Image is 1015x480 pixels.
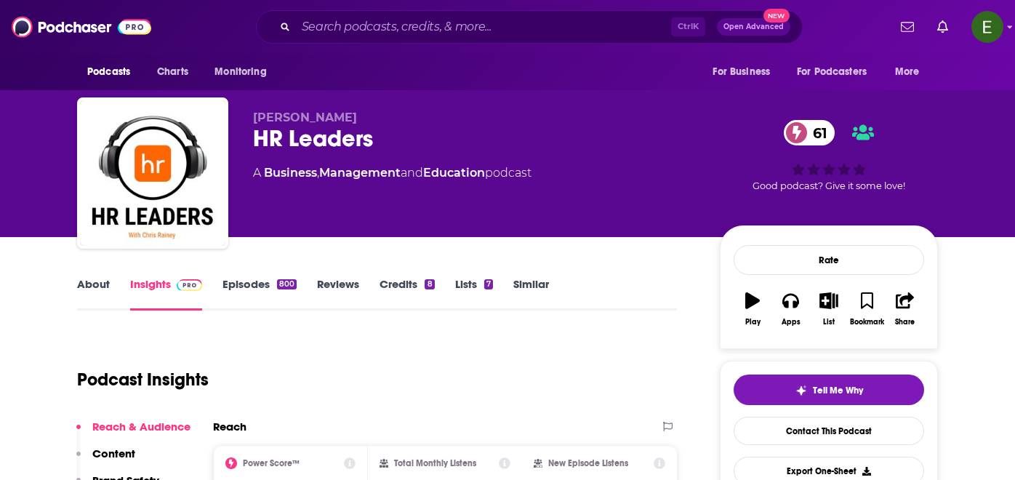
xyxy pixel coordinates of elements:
[753,180,905,191] span: Good podcast? Give it some love!
[401,166,423,180] span: and
[813,385,863,396] span: Tell Me Why
[810,283,848,335] button: List
[77,58,149,86] button: open menu
[931,15,954,39] a: Show notifications dropdown
[12,13,151,41] img: Podchaser - Follow, Share and Rate Podcasts
[763,9,790,23] span: New
[702,58,788,86] button: open menu
[92,447,135,460] p: Content
[277,279,297,289] div: 800
[734,283,771,335] button: Play
[148,58,197,86] a: Charts
[77,277,110,311] a: About
[394,458,476,468] h2: Total Monthly Listens
[885,58,938,86] button: open menu
[745,318,761,327] div: Play
[87,62,130,82] span: Podcasts
[823,318,835,327] div: List
[80,100,225,246] img: HR Leaders
[157,62,188,82] span: Charts
[77,369,209,391] h1: Podcast Insights
[455,277,493,311] a: Lists7
[850,318,884,327] div: Bookmark
[423,166,485,180] a: Education
[213,420,246,433] h2: Reach
[243,458,300,468] h2: Power Score™
[317,166,319,180] span: ,
[787,58,888,86] button: open menu
[204,58,285,86] button: open menu
[92,420,190,433] p: Reach & Audience
[513,277,549,311] a: Similar
[76,447,135,473] button: Content
[784,120,835,145] a: 61
[319,166,401,180] a: Management
[425,279,434,289] div: 8
[713,62,770,82] span: For Business
[895,318,915,327] div: Share
[214,62,266,82] span: Monitoring
[317,277,359,311] a: Reviews
[380,277,434,311] a: Credits8
[222,277,297,311] a: Episodes800
[264,166,317,180] a: Business
[734,417,924,445] a: Contact This Podcast
[795,385,807,396] img: tell me why sparkle
[771,283,809,335] button: Apps
[671,17,705,36] span: Ctrl K
[734,245,924,275] div: Rate
[797,62,867,82] span: For Podcasters
[971,11,1003,43] img: User Profile
[130,277,202,311] a: InsightsPodchaser Pro
[484,279,493,289] div: 7
[723,23,784,31] span: Open Advanced
[256,10,803,44] div: Search podcasts, credits, & more...
[971,11,1003,43] button: Show profile menu
[886,283,924,335] button: Share
[895,62,920,82] span: More
[720,111,938,201] div: 61Good podcast? Give it some love!
[971,11,1003,43] span: Logged in as Emily.Kaplan
[798,120,835,145] span: 61
[734,375,924,405] button: tell me why sparkleTell Me Why
[76,420,190,447] button: Reach & Audience
[895,15,920,39] a: Show notifications dropdown
[848,283,886,335] button: Bookmark
[782,318,801,327] div: Apps
[548,458,628,468] h2: New Episode Listens
[296,15,671,39] input: Search podcasts, credits, & more...
[717,18,790,36] button: Open AdvancedNew
[177,279,202,291] img: Podchaser Pro
[253,164,531,182] div: A podcast
[253,111,357,124] span: [PERSON_NAME]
